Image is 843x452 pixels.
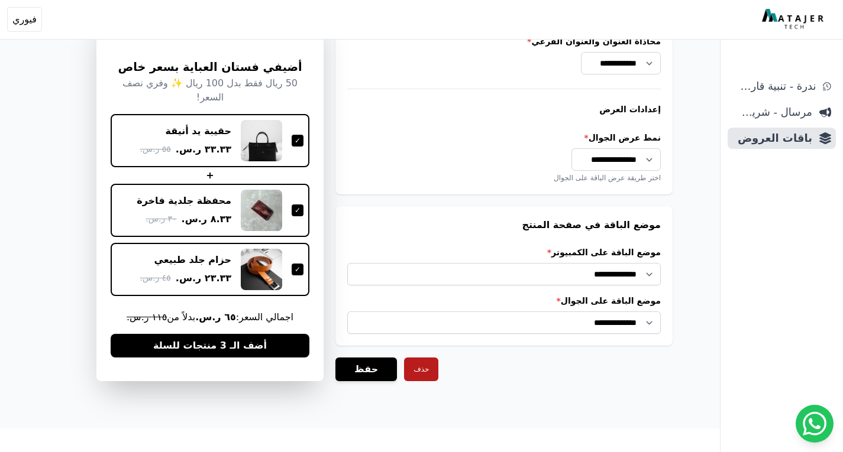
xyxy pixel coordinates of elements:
[335,357,397,381] button: حفظ
[7,7,42,32] button: فيوري
[127,311,167,323] s: ١١٥ ر.س.
[111,168,309,183] div: +
[347,246,661,258] label: موضع الباقة على الكمبيوتر
[347,173,661,183] div: اختر طريقة عرض الباقة على الجوال
[182,212,231,226] span: ٨.٣٣ ر.س.
[404,357,438,381] button: حذف
[241,249,282,290] img: حزام جلد طبيعي
[166,125,231,138] div: حقيبة يد أنيقة
[140,144,171,156] span: ٥٥ ر.س.
[762,9,826,30] img: MatajerTech Logo
[140,272,171,285] span: ٤٥ ر.س.
[153,339,267,353] span: أضف الـ 3 منتجات للسلة
[347,295,661,307] label: موضع الباقة على الجوال
[111,59,309,76] h3: أضيفي فستان العباية بسعر خاص
[154,253,232,266] div: حزام جلد طبيعي
[732,78,816,95] span: ندرة - تنبية قارب علي النفاذ
[195,311,236,323] b: ٦٥ ر.س.
[12,12,37,27] span: فيوري
[111,76,309,105] p: 50 ريال فقط بدل 100 ريال ✨ وفري نصف السعر!
[347,218,661,232] h3: موضع الباقة في صفحة المنتج
[241,120,282,161] img: حقيبة يد أنيقة
[347,132,661,144] label: نمط عرض الجوال
[176,271,231,285] span: ٢٣.٣٣ ر.س.
[732,104,812,121] span: مرسال - شريط دعاية
[241,190,282,231] img: محفظة جلدية فاخرة
[732,130,812,147] span: باقات العروض
[176,142,231,157] span: ٣٣.٣٣ ر.س.
[111,334,309,357] button: أضف الـ 3 منتجات للسلة
[347,35,661,47] label: محاذاة العنوان والعنوان الفرعي
[347,103,661,115] h4: إعدادات العرض
[146,213,176,226] span: ٣٠ ر.س.
[137,194,231,207] div: محفظة جلدية فاخرة
[111,310,309,324] span: اجمالي السعر: بدلاً من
